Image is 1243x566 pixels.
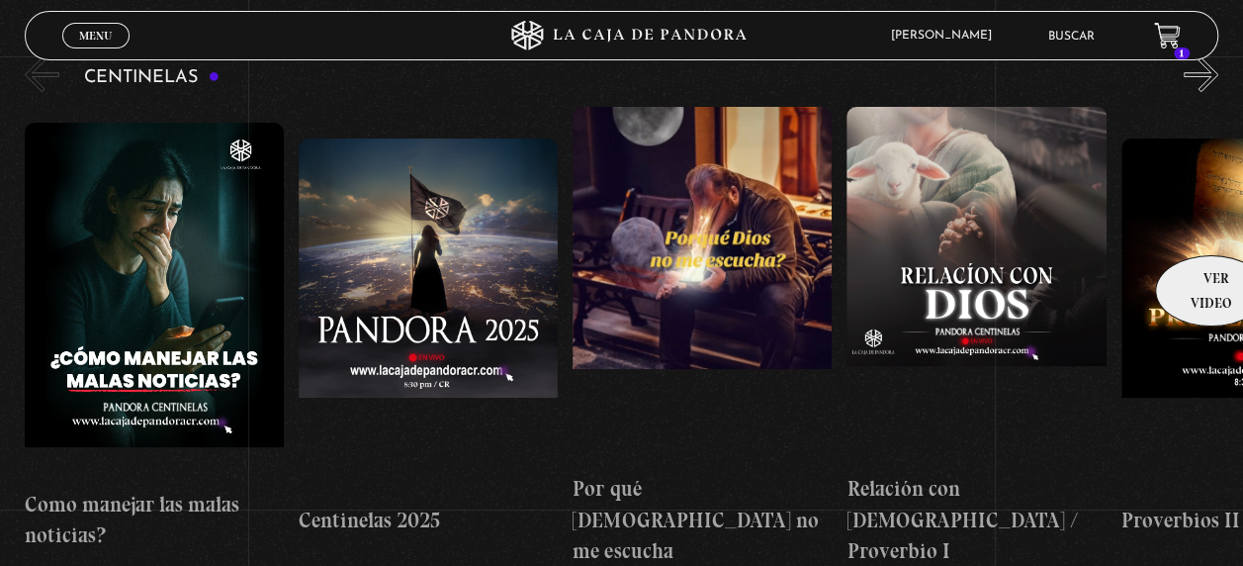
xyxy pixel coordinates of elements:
a: 1 [1154,23,1181,49]
a: Buscar [1048,31,1095,43]
span: Cerrar [73,47,120,60]
h3: Centinelas [84,68,220,87]
h4: Como manejar las malas noticias? [25,489,284,551]
button: Next [1184,57,1218,92]
h4: Centinelas 2025 [299,505,558,536]
span: Menu [79,30,112,42]
span: [PERSON_NAME] [880,30,1011,42]
button: Previous [25,57,59,92]
span: 1 [1174,47,1190,59]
